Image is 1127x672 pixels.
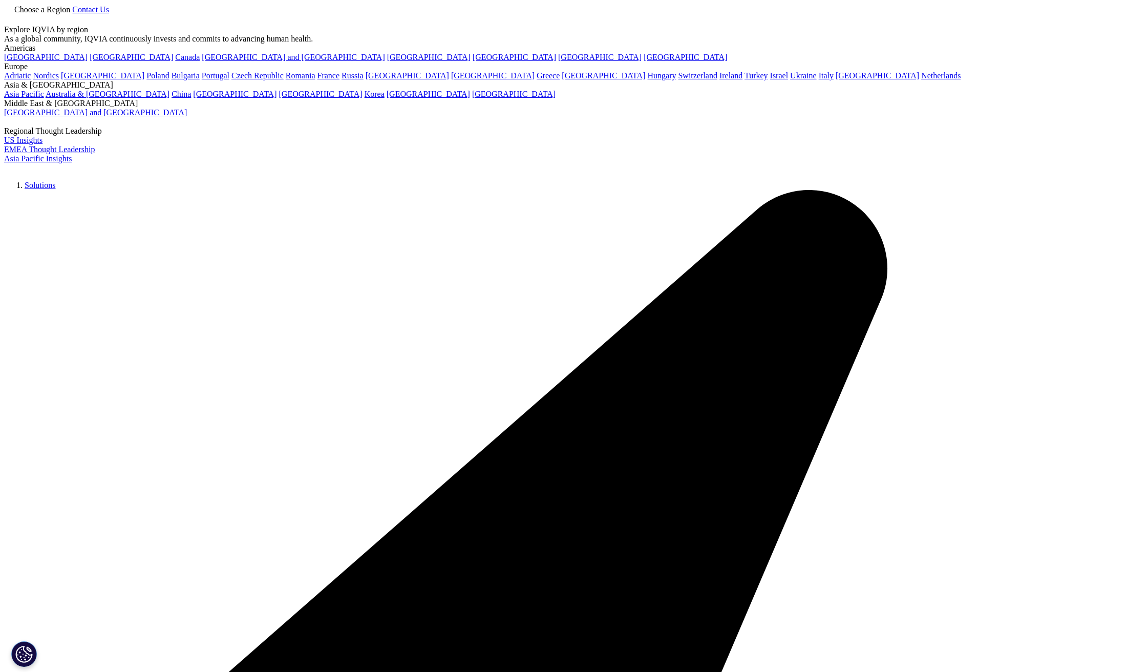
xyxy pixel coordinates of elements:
a: Israel [770,71,789,80]
a: Ukraine [790,71,817,80]
a: [GEOGRAPHIC_DATA] [387,90,470,98]
a: Nordics [33,71,59,80]
div: Explore IQVIA by region [4,25,1123,34]
a: [GEOGRAPHIC_DATA] [90,53,173,61]
a: Greece [537,71,560,80]
a: US Insights [4,136,42,144]
a: [GEOGRAPHIC_DATA] and [GEOGRAPHIC_DATA] [4,108,187,117]
a: Romania [286,71,315,80]
a: [GEOGRAPHIC_DATA] [4,53,88,61]
a: France [317,71,340,80]
a: Portugal [202,71,229,80]
a: Italy [819,71,834,80]
a: Switzerland [678,71,717,80]
a: [GEOGRAPHIC_DATA] and [GEOGRAPHIC_DATA] [202,53,385,61]
a: Hungary [647,71,676,80]
a: Turkey [745,71,768,80]
a: [GEOGRAPHIC_DATA] [558,53,642,61]
a: [GEOGRAPHIC_DATA] [562,71,645,80]
a: Australia & [GEOGRAPHIC_DATA] [46,90,169,98]
a: Ireland [719,71,742,80]
div: Asia & [GEOGRAPHIC_DATA] [4,80,1123,90]
a: EMEA Thought Leadership [4,145,95,154]
a: Solutions [25,181,55,190]
a: [GEOGRAPHIC_DATA] [366,71,449,80]
a: [GEOGRAPHIC_DATA] [472,90,556,98]
a: [GEOGRAPHIC_DATA] [473,53,556,61]
a: [GEOGRAPHIC_DATA] [644,53,727,61]
a: Asia Pacific [4,90,44,98]
a: Poland [146,71,169,80]
div: Europe [4,62,1123,71]
a: Contact Us [72,5,109,14]
a: Asia Pacific Insights [4,154,72,163]
a: Canada [175,53,200,61]
a: Korea [365,90,385,98]
a: [GEOGRAPHIC_DATA] [451,71,535,80]
div: As a global community, IQVIA continuously invests and commits to advancing human health. [4,34,1123,44]
a: China [172,90,191,98]
div: Americas [4,44,1123,53]
a: [GEOGRAPHIC_DATA] [836,71,919,80]
a: [GEOGRAPHIC_DATA] [279,90,363,98]
a: Czech Republic [231,71,284,80]
a: Netherlands [921,71,961,80]
button: 쿠키 설정 [11,641,37,667]
a: Bulgaria [172,71,200,80]
a: [GEOGRAPHIC_DATA] [387,53,471,61]
a: Russia [342,71,364,80]
div: Middle East & [GEOGRAPHIC_DATA] [4,99,1123,108]
span: Choose a Region [14,5,70,14]
a: [GEOGRAPHIC_DATA] [193,90,277,98]
a: [GEOGRAPHIC_DATA] [61,71,144,80]
a: Adriatic [4,71,31,80]
div: Regional Thought Leadership [4,127,1123,136]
